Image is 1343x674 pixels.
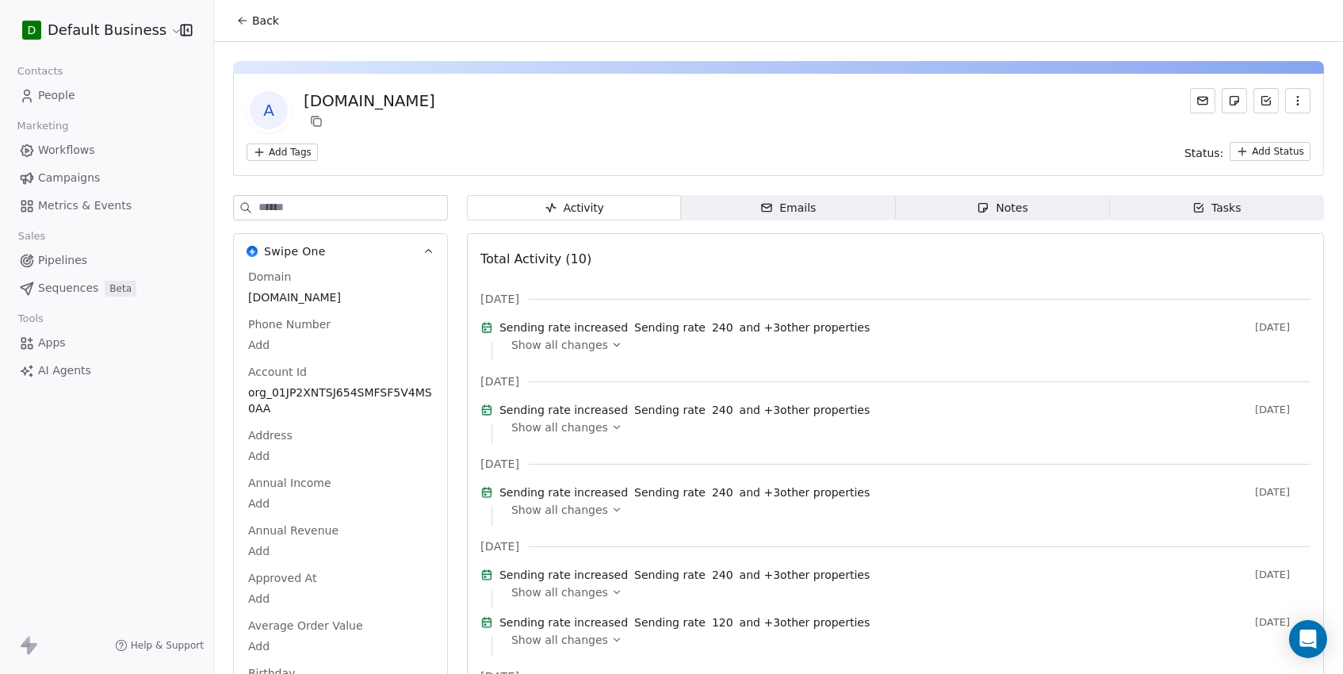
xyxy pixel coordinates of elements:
[1184,145,1223,161] span: Status:
[480,373,519,389] span: [DATE]
[38,362,91,379] span: AI Agents
[511,337,1299,353] a: Show all changes
[499,320,628,335] span: Sending rate increased
[13,193,201,219] a: Metrics & Events
[28,22,36,38] span: D
[245,570,319,586] span: Approved At
[247,246,258,257] img: Swipe One
[740,484,870,500] span: and + 3 other properties
[1255,321,1310,334] span: [DATE]
[712,567,733,583] span: 240
[234,234,447,269] button: Swipe OneSwipe One
[250,91,288,129] span: a
[227,6,289,35] button: Back
[248,638,433,654] span: Add
[1255,616,1310,629] span: [DATE]
[480,456,519,472] span: [DATE]
[131,639,204,652] span: Help & Support
[634,402,706,418] span: Sending rate
[245,475,335,491] span: Annual Income
[634,484,706,500] span: Sending rate
[245,523,342,538] span: Annual Revenue
[245,427,296,443] span: Address
[245,618,366,634] span: Average Order Value
[712,320,733,335] span: 240
[248,496,433,511] span: Add
[740,615,870,630] span: and + 3 other properties
[740,567,870,583] span: and + 3 other properties
[48,20,166,40] span: Default Business
[248,385,433,416] span: org_01JP2XNTSJ654SMFSF5V4MS0AA
[11,307,50,331] span: Tools
[1255,404,1310,416] span: [DATE]
[248,337,433,353] span: Add
[634,615,706,630] span: Sending rate
[13,330,201,356] a: Apps
[38,87,75,104] span: People
[10,114,75,138] span: Marketing
[977,200,1027,216] div: Notes
[13,82,201,109] a: People
[511,419,1299,435] a: Show all changes
[1192,200,1242,216] div: Tasks
[511,419,608,435] span: Show all changes
[13,137,201,163] a: Workflows
[115,639,204,652] a: Help & Support
[247,144,318,161] button: Add Tags
[511,502,608,518] span: Show all changes
[13,165,201,191] a: Campaigns
[304,90,435,112] div: [DOMAIN_NAME]
[245,316,334,332] span: Phone Number
[760,200,816,216] div: Emails
[712,484,733,500] span: 240
[19,17,169,44] button: DDefault Business
[1255,486,1310,499] span: [DATE]
[511,502,1299,518] a: Show all changes
[252,13,279,29] span: Back
[38,197,132,214] span: Metrics & Events
[13,275,201,301] a: SequencesBeta
[480,291,519,307] span: [DATE]
[38,170,100,186] span: Campaigns
[38,280,98,297] span: Sequences
[1255,569,1310,581] span: [DATE]
[480,251,591,266] span: Total Activity (10)
[264,243,326,259] span: Swipe One
[11,224,52,248] span: Sales
[13,247,201,274] a: Pipelines
[480,538,519,554] span: [DATE]
[634,320,706,335] span: Sending rate
[13,358,201,384] a: AI Agents
[248,448,433,464] span: Add
[38,335,66,351] span: Apps
[248,543,433,559] span: Add
[38,252,87,269] span: Pipelines
[1289,620,1327,658] div: Open Intercom Messenger
[245,269,294,285] span: Domain
[248,289,433,305] span: [DOMAIN_NAME]
[511,337,608,353] span: Show all changes
[712,402,733,418] span: 240
[712,615,733,630] span: 120
[38,142,95,159] span: Workflows
[511,584,1299,600] a: Show all changes
[10,59,70,83] span: Contacts
[511,632,608,648] span: Show all changes
[499,567,628,583] span: Sending rate increased
[248,591,433,607] span: Add
[511,584,608,600] span: Show all changes
[1230,142,1310,161] button: Add Status
[499,484,628,500] span: Sending rate increased
[245,364,310,380] span: Account Id
[511,632,1299,648] a: Show all changes
[634,567,706,583] span: Sending rate
[105,281,136,297] span: Beta
[499,402,628,418] span: Sending rate increased
[740,320,870,335] span: and + 3 other properties
[740,402,870,418] span: and + 3 other properties
[499,615,628,630] span: Sending rate increased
